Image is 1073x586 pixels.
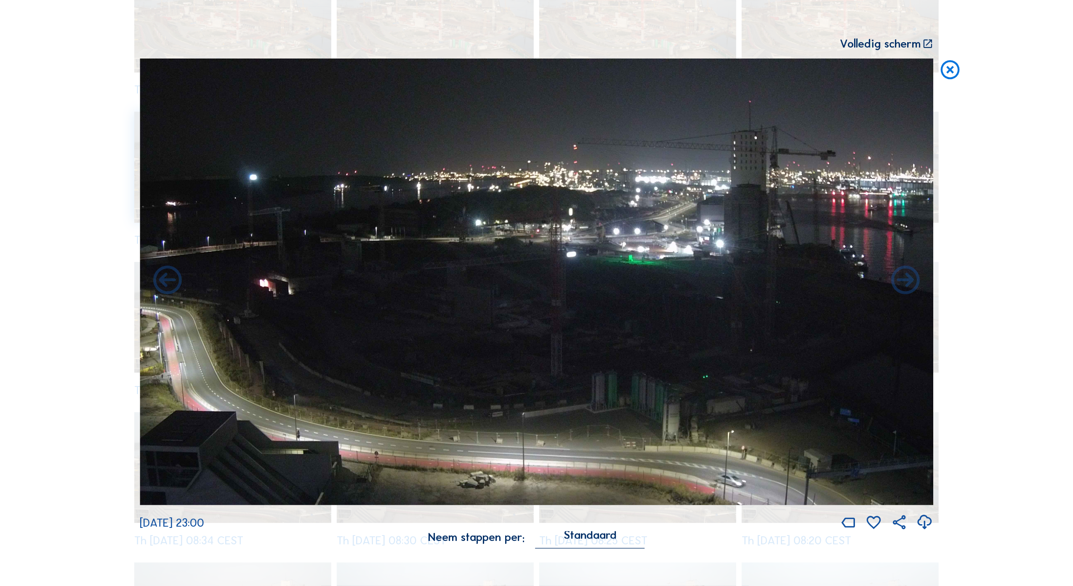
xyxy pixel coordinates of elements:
[140,516,204,530] span: [DATE] 23:00
[140,59,933,505] img: Image
[150,264,184,298] i: Forward
[535,531,645,548] div: Standaard
[888,264,922,298] i: Back
[840,38,921,50] div: Volledig scherm
[428,531,525,543] div: Neem stappen per:
[564,531,617,539] div: Standaard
